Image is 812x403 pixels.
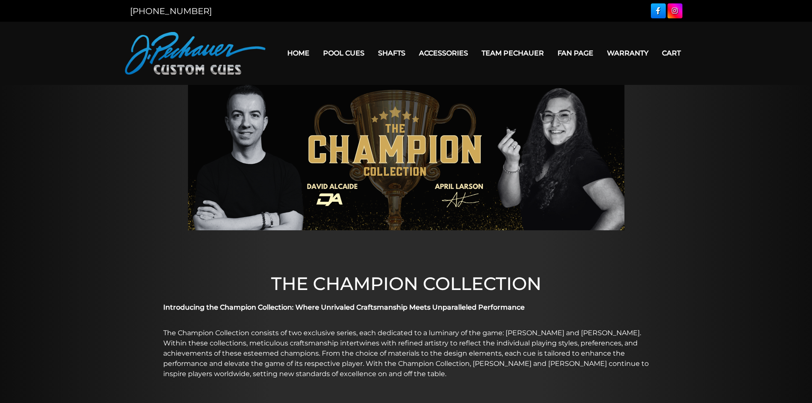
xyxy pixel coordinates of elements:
[475,42,551,64] a: Team Pechauer
[551,42,600,64] a: Fan Page
[125,32,266,75] img: Pechauer Custom Cues
[130,6,212,16] a: [PHONE_NUMBER]
[655,42,688,64] a: Cart
[371,42,412,64] a: Shafts
[316,42,371,64] a: Pool Cues
[163,328,649,379] p: The Champion Collection consists of two exclusive series, each dedicated to a luminary of the gam...
[280,42,316,64] a: Home
[163,303,525,311] strong: Introducing the Champion Collection: Where Unrivaled Craftsmanship Meets Unparalleled Performance
[600,42,655,64] a: Warranty
[412,42,475,64] a: Accessories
